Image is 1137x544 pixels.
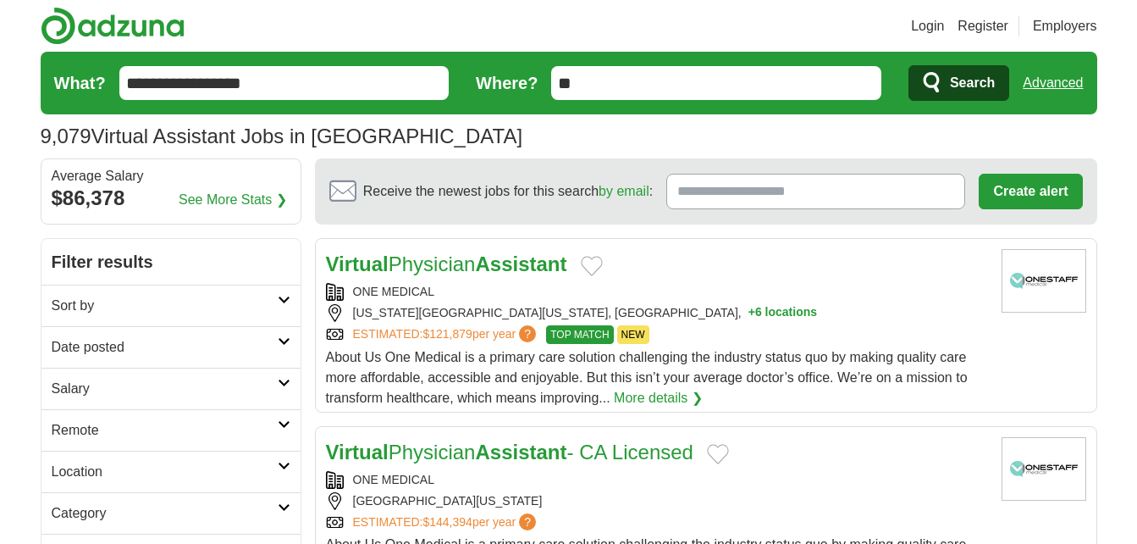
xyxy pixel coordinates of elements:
strong: Assistant [475,441,566,464]
div: [GEOGRAPHIC_DATA][US_STATE] [326,492,988,510]
div: $86,378 [52,183,290,214]
h2: Remote [52,420,278,441]
a: Login [911,16,944,36]
button: Add to favorite jobs [581,256,603,276]
a: ONE MEDICAL [353,473,434,486]
h2: Salary [52,379,278,399]
h2: Filter results [41,239,301,285]
label: Where? [476,70,538,96]
span: $121,879 [422,327,472,341]
h2: Category [52,503,278,524]
span: Receive the newest jobs for this search : [363,181,653,202]
span: ? [519,513,536,530]
a: ONE MEDICAL [353,285,434,298]
a: ESTIMATED:$144,394per year? [353,513,540,531]
span: Search [950,66,995,100]
h2: Date posted [52,337,278,358]
div: Average Salary [52,169,290,183]
strong: Virtual [326,441,389,464]
div: [US_STATE][GEOGRAPHIC_DATA][US_STATE], [GEOGRAPHIC_DATA], [326,304,988,322]
span: + [748,304,755,322]
button: Add to favorite jobs [707,444,729,464]
a: ESTIMATED:$121,879per year? [353,325,540,344]
a: Location [41,451,301,492]
h2: Sort by [52,296,278,316]
span: ? [519,325,536,342]
a: More details ❯ [614,388,703,408]
a: Category [41,492,301,534]
strong: Assistant [475,253,566,275]
strong: Virtual [326,253,389,275]
a: See More Stats ❯ [179,190,287,210]
span: TOP MATCH [546,325,613,344]
button: +6 locations [748,304,817,322]
a: Sort by [41,285,301,326]
img: One Staff Medical logo [1002,249,1086,313]
a: VirtualPhysicianAssistant- CA Licensed [326,441,693,464]
span: NEW [617,325,649,344]
a: Remote [41,409,301,451]
a: Date posted [41,326,301,368]
span: About Us One Medical is a primary care solution challenging the industry status quo by making qua... [326,350,968,405]
img: Adzuna logo [41,7,185,45]
button: Create alert [979,174,1082,209]
span: 9,079 [41,121,91,152]
a: by email [599,184,649,198]
a: Advanced [1023,66,1083,100]
h2: Location [52,462,278,482]
a: Register [958,16,1008,36]
span: $144,394 [422,515,472,529]
a: Employers [1033,16,1097,36]
button: Search [908,65,1009,101]
a: VirtualPhysicianAssistant [326,253,567,275]
a: Salary [41,368,301,409]
h1: Virtual Assistant Jobs in [GEOGRAPHIC_DATA] [41,125,523,147]
label: What? [54,70,106,96]
img: One Staff Medical logo [1002,437,1086,501]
